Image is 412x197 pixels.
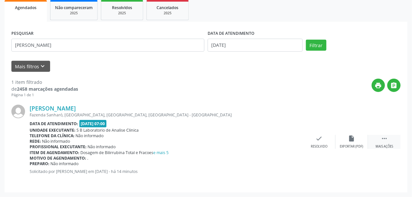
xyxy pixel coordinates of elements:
[42,138,70,144] span: Não informado
[11,85,78,92] div: de
[30,169,303,174] p: Solicitado por [PERSON_NAME] em [DATE] - há 14 minutos
[348,135,355,142] i: insert_drive_file
[11,29,34,39] label: PESQUISAR
[381,135,388,142] i: 
[15,5,36,10] span: Agendados
[76,133,104,138] span: Não informado
[11,61,50,72] button: Mais filtroskeyboard_arrow_down
[30,121,78,126] b: Data de atendimento:
[30,155,86,161] b: Motivo de agendamento:
[30,133,75,138] b: Telefone da clínica:
[30,112,303,118] div: Fazenda Sanharó, [GEOGRAPHIC_DATA], [GEOGRAPHIC_DATA], [GEOGRAPHIC_DATA] - [GEOGRAPHIC_DATA]
[151,11,184,16] div: 2025
[55,5,93,10] span: Não compareceram
[208,29,254,39] label: DATA DE ATENDIMENTO
[316,135,323,142] i: check
[30,138,41,144] b: Rede:
[154,150,169,155] a: e mais 5
[51,161,79,166] span: Não informado
[11,105,25,118] img: img
[11,79,78,85] div: 1 item filtrado
[11,92,78,98] div: Página 1 de 1
[30,127,76,133] b: Unidade executante:
[208,39,303,52] input: Selecione um intervalo
[372,79,385,92] button: print
[30,105,76,112] a: [PERSON_NAME]
[81,150,169,155] span: Dosagem de Bilirrubina Total e Fracoes
[106,11,138,16] div: 2025
[157,5,179,10] span: Cancelados
[55,11,93,16] div: 2025
[311,144,327,149] div: Resolvido
[30,150,79,155] b: Item de agendamento:
[88,144,116,150] span: Não informado
[11,39,204,52] input: Nome, CNS
[30,144,87,150] b: Profissional executante:
[391,82,398,89] i: 
[306,40,326,51] button: Filtrar
[77,127,139,133] span: S B Laboratorio de Analise Clinica
[112,5,132,10] span: Resolvidos
[39,63,47,70] i: keyboard_arrow_down
[79,120,107,127] span: [DATE] 07:00
[30,161,49,166] b: Preparo:
[340,144,364,149] div: Exportar (PDF)
[376,144,393,149] div: Mais ações
[375,82,382,89] i: print
[17,86,78,92] strong: 2458 marcações agendadas
[387,79,401,92] button: 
